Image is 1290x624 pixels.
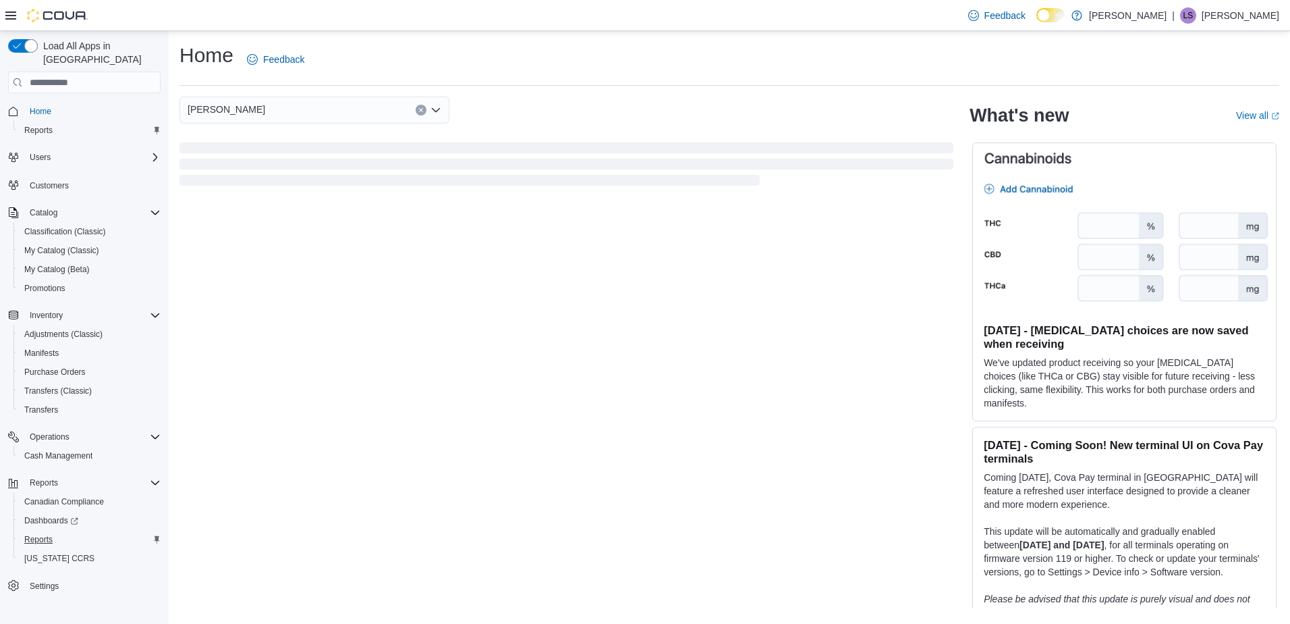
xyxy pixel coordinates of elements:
span: Transfers (Classic) [19,383,161,399]
a: Cash Management [19,448,98,464]
button: My Catalog (Classic) [13,241,166,260]
p: [PERSON_NAME] [1089,7,1167,24]
button: Manifests [13,344,166,363]
button: Operations [24,429,75,445]
a: Transfers [19,402,63,418]
span: Dashboards [19,513,161,529]
span: Inventory [24,307,161,323]
span: Washington CCRS [19,550,161,567]
a: Reports [19,531,58,548]
span: Reports [24,534,53,545]
button: Catalog [3,203,166,222]
span: Users [30,152,51,163]
button: Home [3,101,166,121]
span: My Catalog (Classic) [19,242,161,259]
h3: [DATE] - Coming Soon! New terminal UI on Cova Pay terminals [984,438,1265,465]
span: Customers [30,180,69,191]
span: LS [1183,7,1194,24]
p: [PERSON_NAME] [1202,7,1279,24]
span: Reports [19,122,161,138]
span: Operations [24,429,161,445]
span: Manifests [19,345,161,361]
button: Inventory [24,307,68,323]
button: [US_STATE] CCRS [13,549,166,568]
a: Home [24,103,57,120]
a: Classification (Classic) [19,224,111,240]
button: Reports [3,473,166,492]
span: Purchase Orders [24,367,86,378]
a: Feedback [242,46,310,73]
button: Cash Management [13,446,166,465]
em: Please be advised that this update is purely visual and does not impact payment functionality. [984,594,1250,618]
a: View allExternal link [1236,110,1279,121]
span: Operations [30,432,69,442]
span: Catalog [30,207,57,218]
span: Adjustments (Classic) [24,329,103,340]
span: Loading [179,145,953,188]
p: This update will be automatically and gradually enabled between , for all terminals operating on ... [984,525,1265,579]
a: [US_STATE] CCRS [19,550,100,567]
button: Promotions [13,279,166,298]
button: Operations [3,427,166,446]
svg: External link [1271,112,1279,120]
span: Classification (Classic) [19,224,161,240]
a: Feedback [963,2,1031,29]
a: My Catalog (Beta) [19,261,95,278]
span: Canadian Compliance [19,494,161,510]
span: Catalog [24,205,161,221]
button: Catalog [24,205,63,221]
span: Feedback [984,9,1026,22]
button: Reports [13,121,166,140]
h3: [DATE] - [MEDICAL_DATA] choices are now saved when receiving [984,323,1265,350]
strong: [DATE] and [DATE] [1019,540,1104,550]
span: Home [24,103,161,120]
span: Load All Apps in [GEOGRAPHIC_DATA] [38,39,161,66]
span: Manifests [24,348,59,359]
a: Dashboards [13,511,166,530]
p: | [1172,7,1175,24]
a: Purchase Orders [19,364,91,380]
span: Adjustments (Classic) [19,326,161,342]
a: Customers [24,178,74,194]
span: Transfers [19,402,161,418]
button: Reports [13,530,166,549]
span: Canadian Compliance [24,496,104,507]
span: Promotions [24,283,65,294]
span: My Catalog (Beta) [19,261,161,278]
span: Home [30,106,51,117]
span: Transfers (Classic) [24,386,92,396]
span: Settings [24,577,161,594]
button: Classification (Classic) [13,222,166,241]
a: Reports [19,122,58,138]
button: Clear input [416,105,426,115]
div: Lorrie Simcoe [1180,7,1196,24]
a: Adjustments (Classic) [19,326,108,342]
a: Canadian Compliance [19,494,109,510]
img: Cova [27,9,88,22]
button: Settings [3,576,166,596]
span: Cash Management [24,450,92,461]
a: My Catalog (Classic) [19,242,105,259]
p: Coming [DATE], Cova Pay terminal in [GEOGRAPHIC_DATA] will feature a refreshed user interface des... [984,471,1265,511]
span: [US_STATE] CCRS [24,553,94,564]
span: Feedback [263,53,304,66]
span: Transfers [24,405,58,415]
button: Customers [3,175,166,194]
span: Reports [24,125,53,136]
span: My Catalog (Classic) [24,245,99,256]
h2: What's new [970,105,1069,126]
button: Users [24,149,56,165]
input: Dark Mode [1036,8,1065,22]
button: Open list of options [430,105,441,115]
button: Users [3,148,166,167]
a: Promotions [19,280,71,296]
button: Purchase Orders [13,363,166,382]
span: Classification (Classic) [24,226,106,237]
span: Settings [30,581,59,592]
span: Purchase Orders [19,364,161,380]
span: Promotions [19,280,161,296]
span: Inventory [30,310,63,321]
button: Transfers [13,400,166,419]
span: Users [24,149,161,165]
